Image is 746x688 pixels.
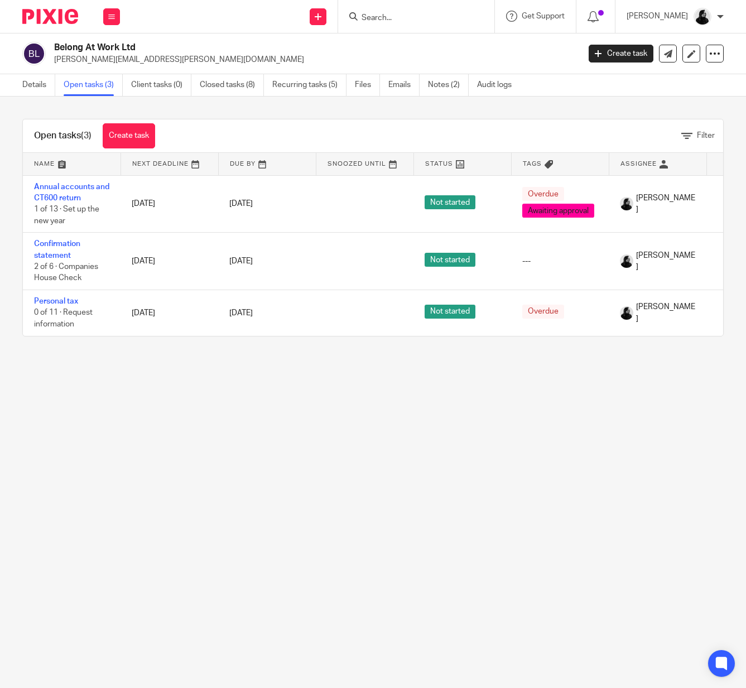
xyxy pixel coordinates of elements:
[477,74,520,96] a: Audit logs
[694,8,711,26] img: PHOTO-2023-03-20-11-06-28%203.jpg
[425,305,475,319] span: Not started
[522,305,564,319] span: Overdue
[229,200,253,208] span: [DATE]
[522,187,564,201] span: Overdue
[272,74,346,96] a: Recurring tasks (5)
[103,123,155,148] a: Create task
[627,11,688,22] p: [PERSON_NAME]
[121,233,218,290] td: [DATE]
[523,161,542,167] span: Tags
[620,254,633,268] img: PHOTO-2023-03-20-11-06-28%203.jpg
[34,309,93,329] span: 0 of 11 · Request information
[34,297,78,305] a: Personal tax
[636,250,695,273] span: [PERSON_NAME]
[22,74,55,96] a: Details
[64,74,123,96] a: Open tasks (3)
[360,13,461,23] input: Search
[636,301,695,324] span: [PERSON_NAME]
[425,195,475,209] span: Not started
[54,42,468,54] h2: Belong At Work Ltd
[81,131,92,140] span: (3)
[425,253,475,267] span: Not started
[522,256,598,267] div: ---
[34,240,80,259] a: Confirmation statement
[121,175,218,233] td: [DATE]
[388,74,420,96] a: Emails
[522,12,565,20] span: Get Support
[425,161,453,167] span: Status
[636,193,695,215] span: [PERSON_NAME]
[200,74,264,96] a: Closed tasks (8)
[131,74,191,96] a: Client tasks (0)
[34,130,92,142] h1: Open tasks
[620,197,633,210] img: PHOTO-2023-03-20-11-06-28%203.jpg
[34,263,98,282] span: 2 of 6 · Companies House Check
[121,290,218,336] td: [DATE]
[229,257,253,265] span: [DATE]
[229,309,253,317] span: [DATE]
[428,74,469,96] a: Notes (2)
[22,42,46,65] img: svg%3E
[34,183,109,202] a: Annual accounts and CT600 return
[589,45,653,62] a: Create task
[34,205,99,225] span: 1 of 13 · Set up the new year
[54,54,572,65] p: [PERSON_NAME][EMAIL_ADDRESS][PERSON_NAME][DOMAIN_NAME]
[620,306,633,320] img: PHOTO-2023-03-20-11-06-28%203.jpg
[355,74,380,96] a: Files
[697,132,715,139] span: Filter
[328,161,386,167] span: Snoozed Until
[22,9,78,24] img: Pixie
[522,204,594,218] span: Awaiting approval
